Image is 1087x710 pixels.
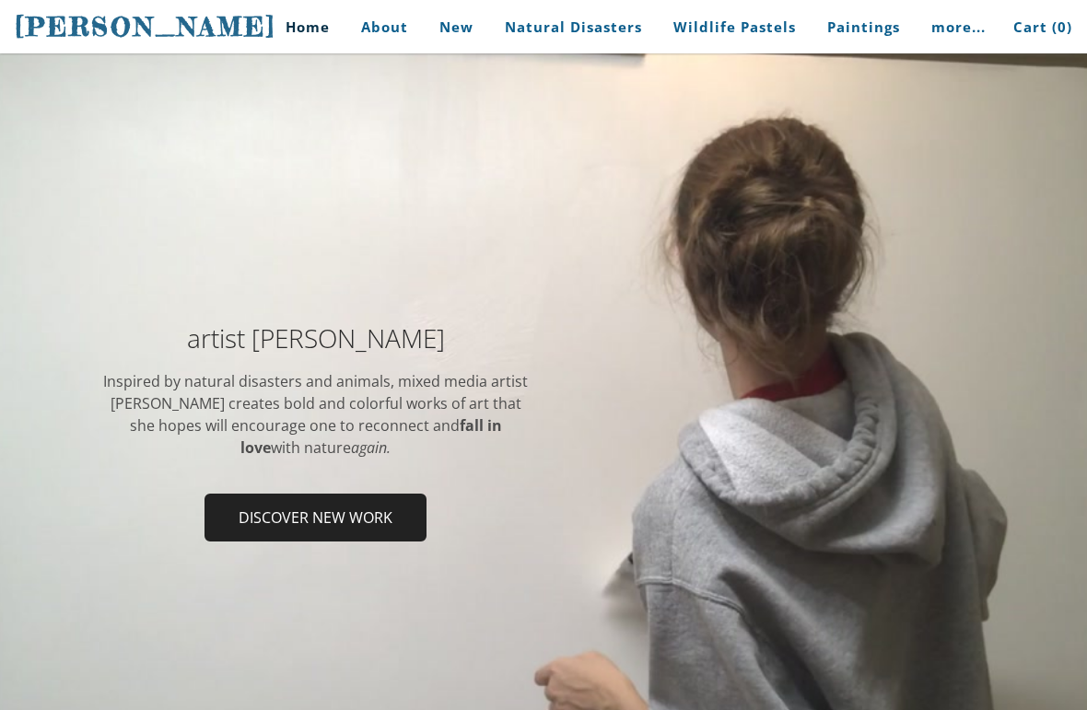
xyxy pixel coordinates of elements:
a: Home [258,6,344,48]
a: Discover new work [205,494,427,541]
a: About [347,6,422,48]
em: again. [351,437,391,458]
a: Cart (0) [999,6,1072,48]
span: [PERSON_NAME] [15,11,276,42]
a: [PERSON_NAME] [15,9,276,44]
span: 0 [1058,17,1067,36]
div: Inspired by natural disasters and animals, mixed media artist [PERSON_NAME] ​creates bold and col... [101,370,530,459]
a: New [426,6,487,48]
a: Natural Disasters [491,6,656,48]
a: more... [918,6,999,48]
a: Paintings [813,6,914,48]
a: Wildlife Pastels [660,6,810,48]
h2: artist [PERSON_NAME] [101,325,530,351]
span: Discover new work [206,495,425,540]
